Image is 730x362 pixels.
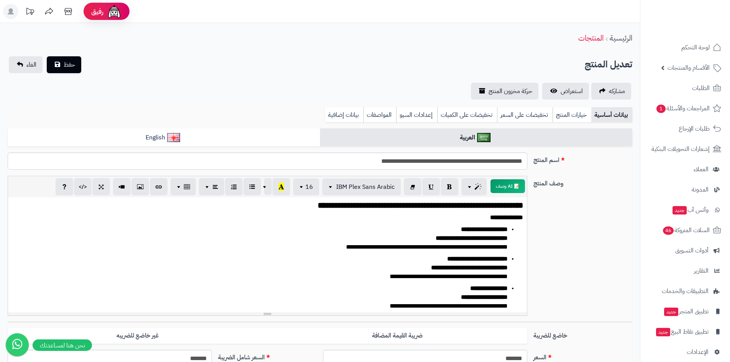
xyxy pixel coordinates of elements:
label: اسم المنتج [530,152,635,165]
button: حفظ [47,56,81,73]
span: السلات المتروكة [662,225,710,236]
label: السعر شامل الضريبة [215,350,320,362]
span: 46 [663,226,674,235]
span: جديد [656,328,670,336]
span: لوحة التحكم [681,42,710,53]
a: تحديثات المنصة [20,4,39,21]
a: أدوات التسويق [645,241,725,260]
img: English [167,133,180,142]
span: العملاء [694,164,709,175]
span: التطبيقات والخدمات [662,286,709,296]
span: 16 [305,182,313,192]
a: التقارير [645,262,725,280]
a: الغاء [9,56,43,73]
span: الطلبات [692,83,710,93]
a: تخفيضات على السعر [497,107,553,123]
a: تطبيق المتجرجديد [645,302,725,321]
span: تطبيق نقاط البيع [655,326,709,337]
a: تخفيضات على الكميات [437,107,497,123]
label: ضريبة القيمة المضافة [267,328,527,344]
a: مشاركه [591,83,631,100]
a: حركة مخزون المنتج [471,83,538,100]
span: جديد [673,206,687,215]
a: استعراض [542,83,589,100]
a: بيانات أساسية [591,107,632,123]
a: خيارات المنتج [553,107,591,123]
a: المدونة [645,180,725,199]
button: 📝 AI وصف [490,179,525,193]
span: حفظ [64,60,75,69]
span: 1 [656,105,666,113]
span: جديد [664,308,678,316]
span: IBM Plex Sans Arabic [336,182,395,192]
a: وآتس آبجديد [645,201,725,219]
a: المنتجات [578,32,604,44]
button: 16 [293,179,319,195]
label: وصف المنتج [530,176,635,188]
a: التطبيقات والخدمات [645,282,725,300]
button: IBM Plex Sans Arabic [322,179,401,195]
a: العملاء [645,160,725,179]
span: استعراض [561,87,583,96]
label: خاضع للضريبة [530,328,635,340]
img: ai-face.png [107,4,122,19]
img: العربية [477,133,490,142]
span: التقارير [694,265,709,276]
a: المراجعات والأسئلة1 [645,99,725,118]
label: السعر [530,350,635,362]
span: الإعدادات [687,347,709,357]
span: أدوات التسويق [675,245,709,256]
span: إشعارات التحويلات البنكية [651,144,710,154]
span: رفيق [91,7,103,16]
a: الطلبات [645,79,725,97]
a: بيانات إضافية [325,107,363,123]
span: مشاركه [609,87,625,96]
span: طلبات الإرجاع [679,123,710,134]
a: السلات المتروكة46 [645,221,725,239]
span: حركة مخزون المنتج [489,87,532,96]
span: تطبيق المتجر [663,306,709,317]
span: وآتس آب [672,205,709,215]
label: غير خاضع للضريبه [8,328,267,344]
span: الغاء [26,60,36,69]
a: المواصفات [363,107,396,123]
a: لوحة التحكم [645,38,725,57]
span: المراجعات والأسئلة [656,103,710,114]
a: تطبيق نقاط البيعجديد [645,323,725,341]
a: الرئيسية [610,32,632,44]
a: الإعدادات [645,343,725,361]
a: طلبات الإرجاع [645,120,725,138]
a: إعدادات السيو [396,107,437,123]
a: العربية [320,128,632,147]
span: المدونة [692,184,709,195]
a: إشعارات التحويلات البنكية [645,140,725,158]
span: الأقسام والمنتجات [668,62,710,73]
h2: تعديل المنتج [585,57,632,72]
a: English [8,128,320,147]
